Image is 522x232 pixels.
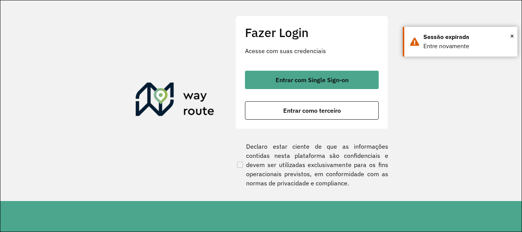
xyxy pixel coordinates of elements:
img: Roteirizador AmbevTech [136,83,214,119]
h2: Fazer Login [245,25,379,40]
button: Close [510,30,514,42]
span: Entrar como terceiro [283,107,341,114]
span: × [510,30,514,42]
p: Acesse com suas credenciais [245,46,379,55]
button: button [245,71,379,89]
label: Declaro estar ciente de que as informações contidas nesta plataforma são confidenciais e devem se... [235,142,388,188]
div: Sessão expirada [423,32,512,42]
span: Entrar com Single Sign-on [276,77,349,83]
div: Entre novamente [423,42,512,51]
button: button [245,101,379,120]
